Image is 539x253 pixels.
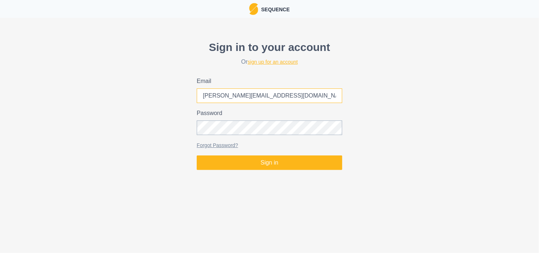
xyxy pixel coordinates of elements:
img: Logo [249,3,258,15]
label: Password [197,109,338,118]
a: LogoSequence [249,3,290,15]
h2: Or [197,58,342,65]
p: Sequence [258,4,290,13]
p: Sign in to your account [197,39,342,55]
label: Email [197,77,338,86]
button: Sign in [197,155,342,170]
a: Forgot Password? [197,142,238,148]
a: sign up for an account [248,59,298,65]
